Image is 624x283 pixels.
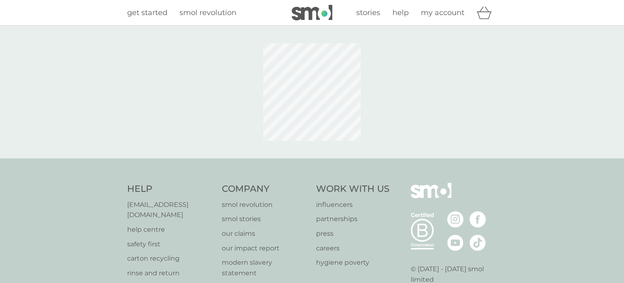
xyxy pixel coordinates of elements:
[127,224,214,235] a: help centre
[470,211,486,228] img: visit the smol Facebook page
[421,8,464,17] span: my account
[470,235,486,251] img: visit the smol Tiktok page
[392,7,409,19] a: help
[477,4,497,21] div: basket
[316,243,390,254] a: careers
[127,183,214,195] h4: Help
[127,7,167,19] a: get started
[127,253,214,264] a: carton recycling
[316,257,390,268] a: hygiene poverty
[316,183,390,195] h4: Work With Us
[127,8,167,17] span: get started
[222,183,308,195] h4: Company
[180,8,236,17] span: smol revolution
[127,268,214,279] a: rinse and return
[421,7,464,19] a: my account
[316,200,390,210] a: influencers
[222,214,308,224] a: smol stories
[127,239,214,250] a: safety first
[316,228,390,239] a: press
[356,7,380,19] a: stories
[127,200,214,220] a: [EMAIL_ADDRESS][DOMAIN_NAME]
[447,211,464,228] img: visit the smol Instagram page
[222,228,308,239] a: our claims
[222,200,308,210] a: smol revolution
[222,243,308,254] a: our impact report
[222,257,308,278] a: modern slavery statement
[411,183,451,211] img: smol
[392,8,409,17] span: help
[356,8,380,17] span: stories
[316,214,390,224] a: partnerships
[292,5,332,20] img: smol
[447,235,464,251] img: visit the smol Youtube page
[180,7,236,19] a: smol revolution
